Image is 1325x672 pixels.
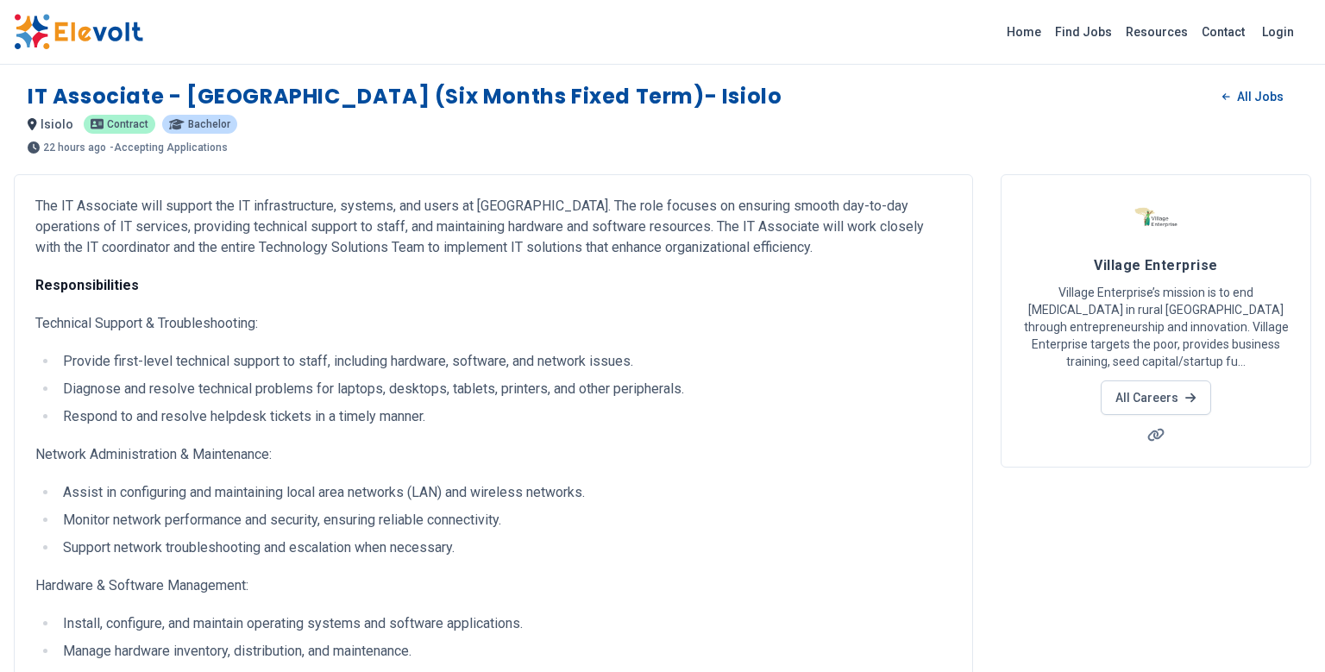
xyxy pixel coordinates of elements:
p: Technical Support & Troubleshooting: [35,313,951,334]
img: Village Enterprise [1134,196,1177,239]
li: Manage hardware inventory, distribution, and maintenance. [58,641,951,662]
a: Contact [1195,18,1252,46]
span: Contract [107,119,148,129]
li: Provide first-level technical support to staff, including hardware, software, and network issues. [58,351,951,372]
li: Install, configure, and maintain operating systems and software applications. [58,613,951,634]
li: Monitor network performance and security, ensuring reliable connectivity. [58,510,951,531]
span: Bachelor [188,119,230,129]
strong: Responsibilities [35,277,139,293]
iframe: Chat Widget [1239,589,1325,672]
span: 22 hours ago [43,142,106,153]
p: - Accepting Applications [110,142,228,153]
a: Resources [1119,18,1195,46]
a: Find Jobs [1048,18,1119,46]
a: All Careers [1101,380,1210,415]
p: Village Enterprise’s mission is to end [MEDICAL_DATA] in rural [GEOGRAPHIC_DATA] through entrepre... [1022,284,1290,370]
a: All Jobs [1209,84,1297,110]
p: The IT Associate will support the IT infrastructure, systems, and users at [GEOGRAPHIC_DATA]. The... [35,196,951,258]
span: isiolo [41,117,73,131]
p: Network Administration & Maintenance: [35,444,951,465]
p: Hardware & Software Management: [35,575,951,596]
a: Home [1000,18,1048,46]
span: Village Enterprise [1094,257,1217,273]
li: Assist in configuring and maintaining local area networks (LAN) and wireless networks. [58,482,951,503]
li: Diagnose and resolve technical problems for laptops, desktops, tablets, printers, and other perip... [58,379,951,399]
li: Respond to and resolve helpdesk tickets in a timely manner. [58,406,951,427]
li: Support network troubleshooting and escalation when necessary. [58,537,951,558]
h1: IT Associate - [GEOGRAPHIC_DATA] (Six Months Fixed Term)- Isiolo [28,83,782,110]
a: Login [1252,15,1304,49]
img: Elevolt [14,14,143,50]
